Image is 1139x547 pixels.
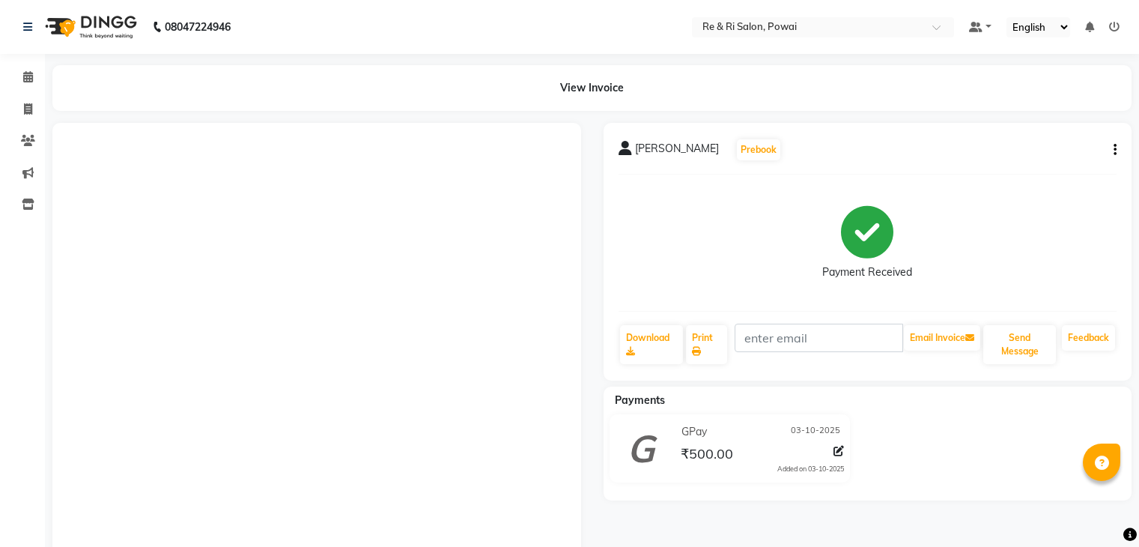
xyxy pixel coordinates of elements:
[904,325,980,351] button: Email Invoice
[737,139,780,160] button: Prebook
[1076,487,1124,532] iframe: chat widget
[635,141,719,162] span: [PERSON_NAME]
[52,65,1132,111] div: View Invoice
[681,424,707,440] span: GPay
[822,265,912,280] div: Payment Received
[681,445,733,466] span: ₹500.00
[615,393,665,407] span: Payments
[38,6,141,48] img: logo
[735,324,903,352] input: enter email
[1062,325,1115,351] a: Feedback
[620,325,684,364] a: Download
[165,6,231,48] b: 08047224946
[983,325,1056,364] button: Send Message
[791,424,840,440] span: 03-10-2025
[686,325,727,364] a: Print
[777,464,844,474] div: Added on 03-10-2025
